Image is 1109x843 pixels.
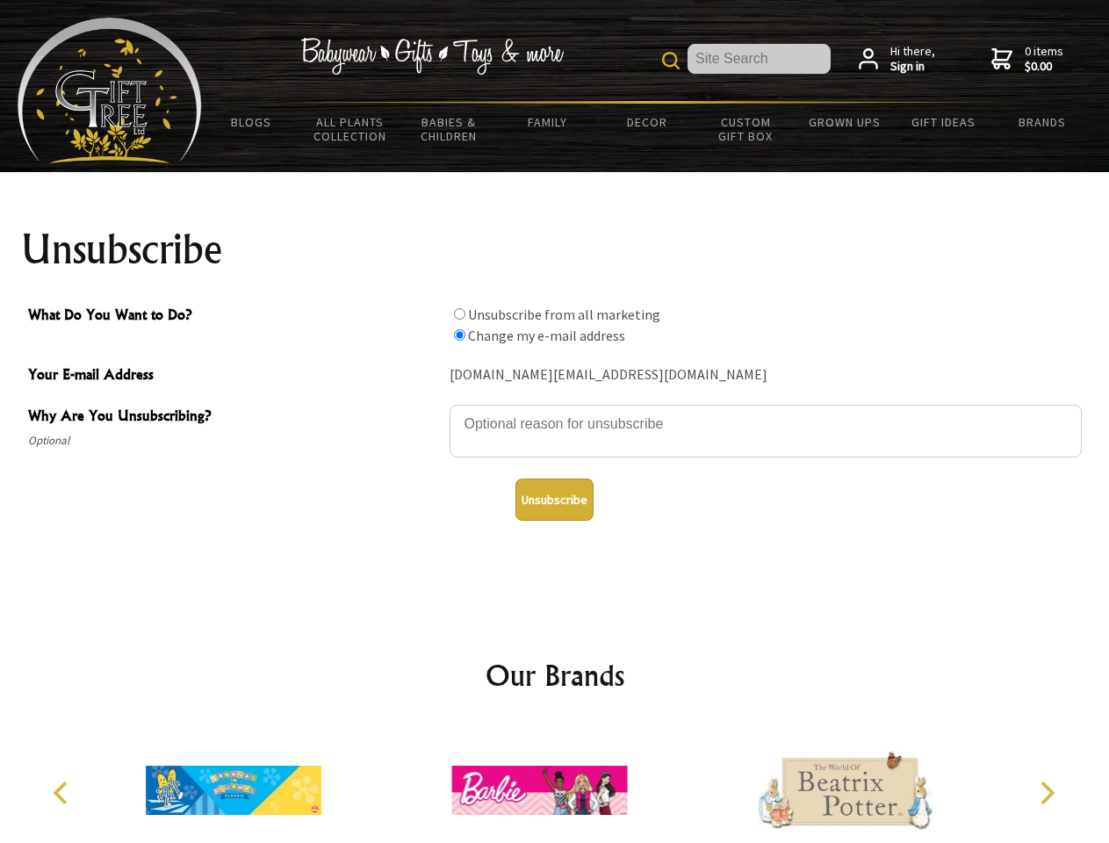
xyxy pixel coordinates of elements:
[894,104,993,140] a: Gift Ideas
[688,44,831,74] input: Site Search
[597,104,696,140] a: Decor
[662,52,680,69] img: product search
[468,306,660,323] label: Unsubscribe from all marketing
[1025,59,1063,75] strong: $0.00
[499,104,598,140] a: Family
[1025,43,1063,75] span: 0 items
[28,430,441,451] span: Optional
[300,38,564,75] img: Babywear - Gifts - Toys & more
[515,479,594,521] button: Unsubscribe
[450,362,1082,389] div: [DOMAIN_NAME][EMAIL_ADDRESS][DOMAIN_NAME]
[454,308,465,320] input: What Do You Want to Do?
[28,405,441,430] span: Why Are You Unsubscribing?
[859,44,935,75] a: Hi there,Sign in
[991,44,1063,75] a: 0 items$0.00
[21,228,1089,270] h1: Unsubscribe
[1027,774,1066,812] button: Next
[44,774,83,812] button: Previous
[450,405,1082,458] textarea: Why Are You Unsubscribing?
[18,18,202,163] img: Babyware - Gifts - Toys and more...
[468,327,625,344] label: Change my e-mail address
[795,104,894,140] a: Grown Ups
[400,104,499,155] a: Babies & Children
[890,44,935,75] span: Hi there,
[202,104,301,140] a: BLOGS
[28,304,441,329] span: What Do You Want to Do?
[301,104,400,155] a: All Plants Collection
[35,654,1075,696] h2: Our Brands
[454,329,465,341] input: What Do You Want to Do?
[696,104,796,155] a: Custom Gift Box
[890,59,935,75] strong: Sign in
[28,364,441,389] span: Your E-mail Address
[993,104,1092,140] a: Brands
